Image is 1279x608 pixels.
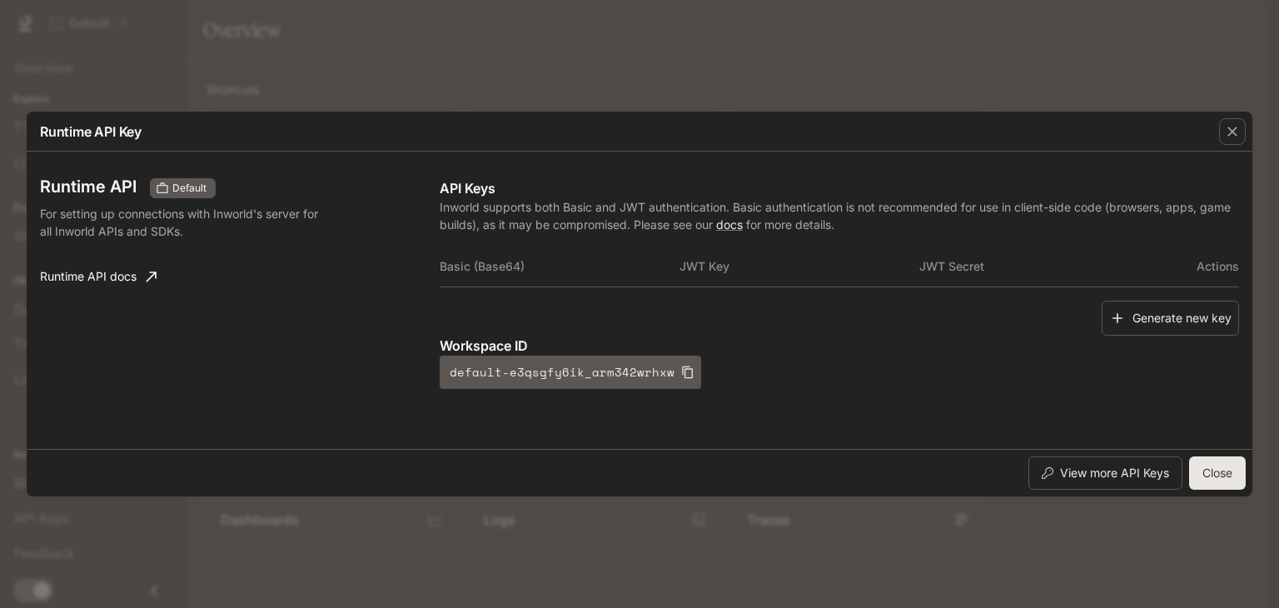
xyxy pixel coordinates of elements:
h3: Runtime API [40,178,137,195]
th: JWT Key [679,247,919,287]
a: Runtime API docs [33,260,163,293]
p: Runtime API Key [40,122,142,142]
button: default-e3qsgfy6ik_arm342wrhxw [440,356,701,389]
p: API Keys [440,178,1239,198]
p: For setting up connections with Inworld's server for all Inworld APIs and SDKs. [40,205,330,240]
div: These keys will apply to your current workspace only [150,178,216,198]
th: Basic (Base64) [440,247,679,287]
p: Workspace ID [440,336,1239,356]
span: Default [166,181,213,196]
th: Actions [1159,247,1239,287]
iframe: Intercom live chat [1222,551,1262,591]
button: View more API Keys [1028,456,1182,490]
button: Generate new key [1102,301,1239,336]
button: Close [1189,456,1246,490]
a: docs [716,217,743,232]
p: Inworld supports both Basic and JWT authentication. Basic authentication is not recommended for u... [440,198,1239,233]
th: JWT Secret [919,247,1159,287]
